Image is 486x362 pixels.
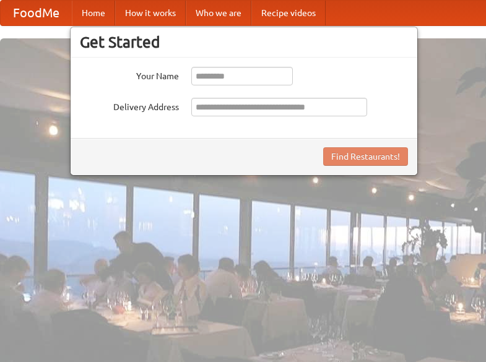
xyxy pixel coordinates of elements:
[80,33,408,51] h3: Get Started
[1,1,72,25] a: FoodMe
[72,1,115,25] a: Home
[80,67,179,82] label: Your Name
[80,98,179,113] label: Delivery Address
[251,1,326,25] a: Recipe videos
[323,147,408,166] button: Find Restaurants!
[115,1,186,25] a: How it works
[186,1,251,25] a: Who we are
